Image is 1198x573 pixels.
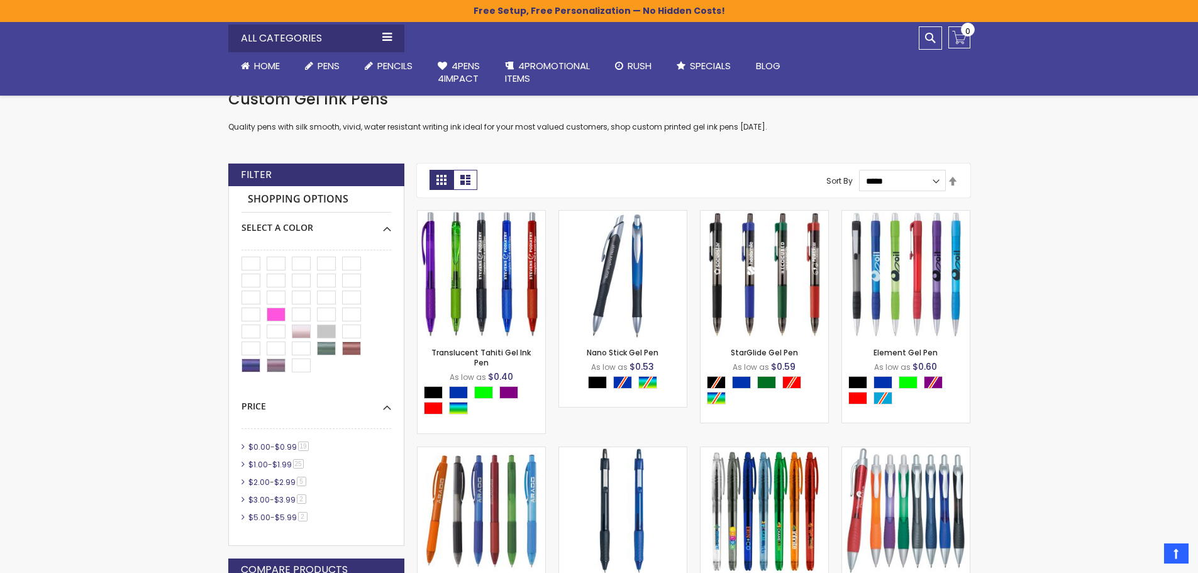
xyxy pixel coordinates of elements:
[418,447,545,457] a: Cliff Gel Ink Pens
[488,370,513,383] span: $0.40
[899,376,918,389] div: Lime Green
[588,376,663,392] div: Select A Color
[587,347,658,358] a: Nano Stick Gel Pen
[559,210,687,221] a: Nano Stick Gel Pen
[874,347,938,358] a: Element Gel Pen
[848,376,970,408] div: Select A Color
[254,59,280,72] span: Home
[228,89,970,133] div: Quality pens with silk smooth, vivid, water resistant writing ink ideal for your most valued cust...
[664,52,743,80] a: Specials
[275,442,297,452] span: $0.99
[842,211,970,338] img: Element Gel Pen
[245,477,311,487] a: $2.00-$2.995
[430,170,453,190] strong: Grid
[425,52,492,93] a: 4Pens4impact
[848,392,867,404] div: Red
[756,59,780,72] span: Blog
[293,459,304,469] span: 25
[248,494,270,505] span: $3.00
[701,447,828,457] a: Aqua Gel - Recycled PET Plastic Pen - ColorJet Imprint
[771,360,796,373] span: $0.59
[297,494,306,504] span: 2
[245,442,313,452] a: $0.00-$0.9919
[241,168,272,182] strong: Filter
[418,211,545,338] img: Translucent Tahiti Gel Ink Pen
[245,494,311,505] a: $3.00-$3.992
[630,360,654,373] span: $0.53
[248,477,270,487] span: $2.00
[948,26,970,48] a: 0
[298,442,309,451] span: 19
[826,175,853,186] label: Sort By
[274,494,296,505] span: $3.99
[449,402,468,414] div: Assorted
[1164,543,1189,564] a: Top
[707,376,828,408] div: Select A Color
[591,362,628,372] span: As low as
[965,25,970,37] span: 0
[228,52,292,80] a: Home
[499,386,518,399] div: Purple
[842,210,970,221] a: Element Gel Pen
[241,186,391,213] strong: Shopping Options
[559,211,687,338] img: Nano Stick Gel Pen
[245,512,312,523] a: $5.00-$5.992
[272,459,292,470] span: $1.99
[732,376,751,389] div: Blue
[842,447,970,457] a: Rio Gel Pen With Contoured Rubber Grip
[431,347,531,368] a: Translucent Tahiti Gel Ink Pen
[377,59,413,72] span: Pencils
[438,59,480,85] span: 4Pens 4impact
[848,376,867,389] div: Black
[492,52,602,93] a: 4PROMOTIONALITEMS
[297,477,306,486] span: 5
[292,52,352,80] a: Pens
[248,442,270,452] span: $0.00
[701,211,828,338] img: StarGlide Gel Pen
[352,52,425,80] a: Pencils
[424,386,545,418] div: Select A Color
[602,52,664,80] a: Rush
[701,210,828,221] a: StarGlide Gel Pen
[588,376,607,389] div: Black
[228,25,404,52] div: All Categories
[424,386,443,399] div: Black
[474,386,493,399] div: Lime Green
[318,59,340,72] span: Pens
[228,89,970,109] h1: Custom Gel Ink Pens
[559,447,687,457] a: #882 Custom GEL PEN
[298,512,308,521] span: 2
[690,59,731,72] span: Specials
[757,376,776,389] div: Green
[275,512,297,523] span: $5.99
[731,347,798,358] a: StarGlide Gel Pen
[743,52,793,80] a: Blog
[248,512,270,523] span: $5.00
[245,459,308,470] a: $1.00-$1.9925
[912,360,937,373] span: $0.60
[874,362,911,372] span: As low as
[505,59,590,85] span: 4PROMOTIONAL ITEMS
[628,59,652,72] span: Rush
[424,402,443,414] div: Red
[733,362,769,372] span: As low as
[418,210,545,221] a: Translucent Tahiti Gel Ink Pen
[241,391,391,413] div: Price
[274,477,296,487] span: $2.99
[241,213,391,234] div: Select A Color
[248,459,268,470] span: $1.00
[449,386,468,399] div: Blue
[874,376,892,389] div: Blue
[450,372,486,382] span: As low as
